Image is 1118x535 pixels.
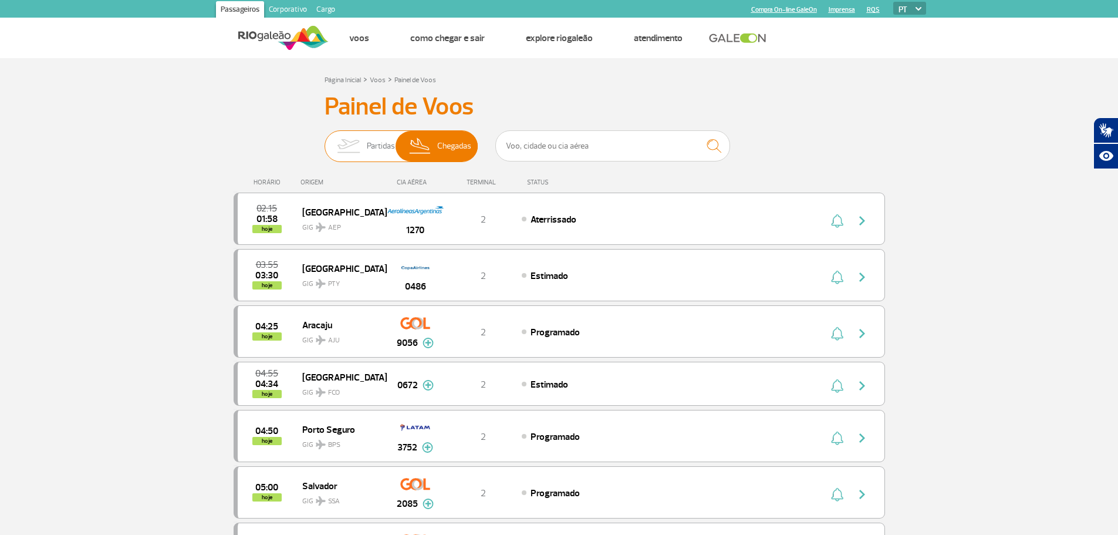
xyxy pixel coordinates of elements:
[831,487,843,502] img: sino-painel-voo.svg
[406,223,424,237] span: 1270
[397,440,417,455] span: 3752
[349,32,369,44] a: Voos
[1093,117,1118,169] div: Plugin de acessibilidade da Hand Talk.
[1093,143,1118,169] button: Abrir recursos assistivos.
[302,329,377,346] span: GIG
[388,72,392,86] a: >
[403,131,438,161] img: slider-desembarque
[302,478,377,493] span: Salvador
[495,130,730,161] input: Voo, cidade ou cia aérea
[328,388,340,398] span: FCO
[302,369,377,385] span: [GEOGRAPHIC_DATA]
[831,214,843,228] img: sino-painel-voo.svg
[255,427,278,435] span: 2025-09-26 04:50:00
[255,271,278,280] span: 2025-09-26 03:30:00
[831,270,843,284] img: sino-painel-voo.svg
[445,179,521,186] div: TERMINAL
[855,431,869,445] img: seta-direita-painel-voo.svg
[316,223,326,232] img: destiny_airplane.svg
[531,431,580,443] span: Programado
[325,76,361,85] a: Página Inicial
[1093,117,1118,143] button: Abrir tradutor de língua de sinais.
[255,322,278,331] span: 2025-09-26 04:25:00
[328,279,340,290] span: PTY
[634,32,683,44] a: Atendimento
[302,381,377,398] span: GIG
[302,272,377,290] span: GIG
[521,179,617,186] div: STATUS
[328,335,340,346] span: AJU
[423,499,434,509] img: mais-info-painel-voo.svg
[300,179,386,186] div: ORIGEM
[302,317,377,332] span: Aracaju
[316,440,326,449] img: destiny_airplane.svg
[256,261,278,269] span: 2025-09-26 03:55:00
[255,369,278,378] span: 2025-09-26 04:55:00
[316,496,326,506] img: destiny_airplane.svg
[302,204,377,220] span: [GEOGRAPHIC_DATA]
[255,483,278,492] span: 2025-09-26 05:00:00
[831,379,843,393] img: sino-painel-voo.svg
[481,214,486,226] span: 2
[252,390,282,398] span: hoje
[855,214,869,228] img: seta-direita-painel-voo.svg
[481,327,486,338] span: 2
[386,179,445,186] div: CIA AÉREA
[237,179,301,186] div: HORÁRIO
[410,32,485,44] a: Como chegar e sair
[216,1,264,20] a: Passageiros
[481,487,486,499] span: 2
[751,6,817,14] a: Compra On-line GaleOn
[855,487,869,502] img: seta-direita-painel-voo.svg
[256,215,278,223] span: 2025-09-26 01:58:13
[397,336,418,350] span: 9056
[423,380,434,391] img: mais-info-painel-voo.svg
[394,76,436,85] a: Painel de Voos
[531,270,568,282] span: Estimado
[531,214,576,226] span: Aterrissado
[302,422,377,437] span: Porto Seguro
[330,131,367,161] img: slider-embarque
[437,131,471,161] span: Chegadas
[264,1,312,20] a: Corporativo
[526,32,593,44] a: Explore RIOgaleão
[422,442,433,453] img: mais-info-painel-voo.svg
[363,72,367,86] a: >
[252,493,282,502] span: hoje
[252,281,282,290] span: hoje
[531,487,580,499] span: Programado
[316,335,326,345] img: destiny_airplane.svg
[370,76,386,85] a: Voos
[855,327,869,341] img: seta-direita-painel-voo.svg
[397,497,418,511] span: 2085
[328,440,340,450] span: BPS
[316,279,326,288] img: destiny_airplane.svg
[312,1,340,20] a: Cargo
[252,332,282,341] span: hoje
[397,378,418,392] span: 0672
[855,270,869,284] img: seta-direita-painel-voo.svg
[302,490,377,507] span: GIG
[328,223,341,233] span: AEP
[531,327,580,338] span: Programado
[302,433,377,450] span: GIG
[423,338,434,348] img: mais-info-painel-voo.svg
[252,437,282,445] span: hoje
[855,379,869,393] img: seta-direita-painel-voo.svg
[481,431,486,443] span: 2
[252,225,282,233] span: hoje
[831,431,843,445] img: sino-painel-voo.svg
[328,496,340,507] span: SSA
[256,204,277,213] span: 2025-09-26 02:15:00
[316,388,326,397] img: destiny_airplane.svg
[831,327,843,341] img: sino-painel-voo.svg
[302,261,377,276] span: [GEOGRAPHIC_DATA]
[481,379,486,391] span: 2
[867,6,880,14] a: RQS
[367,131,395,161] span: Partidas
[829,6,855,14] a: Imprensa
[531,379,568,391] span: Estimado
[325,92,794,122] h3: Painel de Voos
[255,380,278,388] span: 2025-09-26 04:34:00
[302,216,377,233] span: GIG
